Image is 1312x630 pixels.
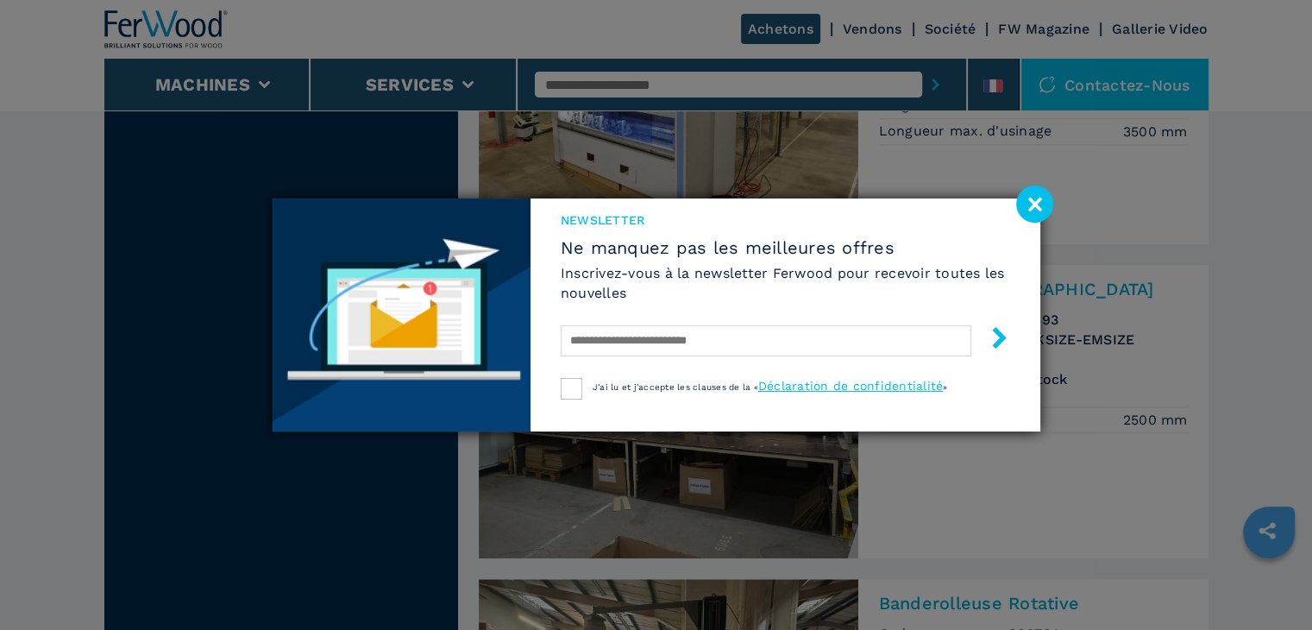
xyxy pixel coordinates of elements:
[943,382,947,392] span: »
[561,211,1010,229] span: Newsletter
[273,198,530,432] img: Newsletter image
[758,379,944,393] a: Déclaration de confidentialité
[971,320,1010,361] button: submit-button
[561,237,1010,258] span: Ne manquez pas les meilleures offres
[561,263,1010,303] h6: Inscrivez-vous à la newsletter Ferwood pour recevoir toutes les nouvelles
[593,382,758,392] span: J'ai lu et j'accepte les clauses de la «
